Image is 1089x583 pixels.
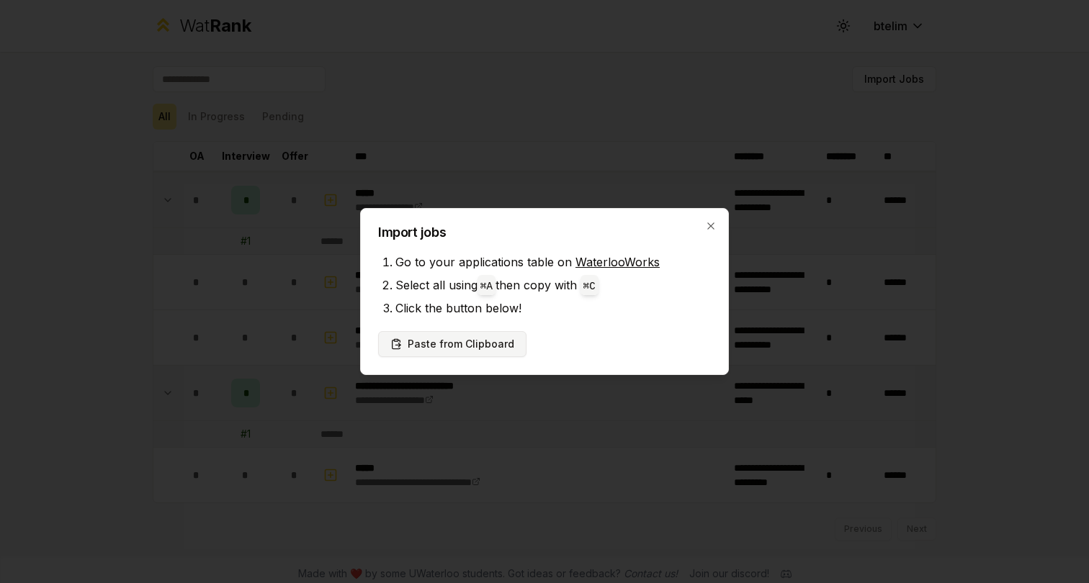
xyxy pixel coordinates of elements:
[378,226,711,239] h2: Import jobs
[395,297,711,320] li: Click the button below!
[583,281,596,292] code: ⌘ C
[575,255,660,269] a: WaterlooWorks
[378,331,526,357] button: Paste from Clipboard
[395,250,711,274] li: Go to your applications table on
[395,274,711,297] li: Select all using then copy with
[480,281,493,292] code: ⌘ A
